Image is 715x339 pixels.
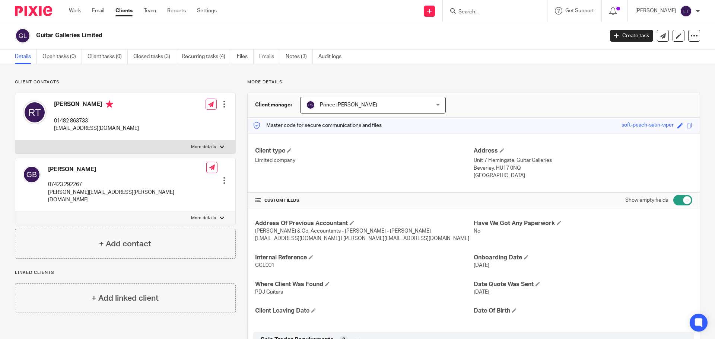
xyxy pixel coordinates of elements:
span: No [474,228,480,234]
h4: Date Of Birth [474,307,692,315]
span: [DATE] [474,290,489,295]
img: svg%3E [23,100,47,124]
a: Create task [610,30,653,42]
span: [DATE] [474,263,489,268]
p: More details [191,215,216,221]
h2: Guitar Galleries Limited [36,32,486,39]
p: [PERSON_NAME][EMAIL_ADDRESS][PERSON_NAME][DOMAIN_NAME] [48,189,206,204]
a: Email [92,7,104,15]
a: Details [15,49,37,64]
span: PDJ Guitars [255,290,283,295]
p: More details [247,79,700,85]
a: Client tasks (0) [88,49,128,64]
input: Search [458,9,525,16]
a: Recurring tasks (4) [182,49,231,64]
span: Prince [PERSON_NAME] [320,102,377,108]
h4: + Add linked client [92,292,159,304]
img: svg%3E [23,166,41,183]
p: Master code for secure communications and files [253,122,382,129]
a: Clients [115,7,133,15]
h4: Date Quote Was Sent [474,281,692,288]
img: svg%3E [15,28,31,44]
p: Limited company [255,157,474,164]
p: Beverley, HU17 0NQ [474,164,692,172]
p: [GEOGRAPHIC_DATA] [474,172,692,179]
h4: CUSTOM FIELDS [255,198,474,204]
img: Pixie [15,6,52,16]
h4: [PERSON_NAME] [54,100,139,110]
span: Get Support [565,8,594,13]
a: Files [237,49,254,64]
p: 01482 863733 [54,117,139,125]
a: Reports [167,7,186,15]
label: Show empty fields [625,196,668,204]
p: Linked clients [15,270,236,276]
a: Team [144,7,156,15]
h4: Where Client Was Found [255,281,474,288]
h4: Have We Got Any Paperwork [474,220,692,227]
span: GGL001 [255,263,274,268]
a: Emails [259,49,280,64]
span: [PERSON_NAME] & Co. Accountants - [PERSON_NAME] - [PERSON_NAME][EMAIL_ADDRESS][DOMAIN_NAME] l [PE... [255,228,469,241]
h3: Client manager [255,101,293,109]
h4: + Add contact [99,238,151,250]
img: svg%3E [306,100,315,109]
p: [EMAIL_ADDRESS][DOMAIN_NAME] [54,125,139,132]
a: Work [69,7,81,15]
h4: Client Leaving Date [255,307,474,315]
h4: Client type [255,147,474,155]
p: More details [191,144,216,150]
p: Client contacts [15,79,236,85]
h4: Address [474,147,692,155]
h4: Address Of Previous Accountant [255,220,474,227]
p: [PERSON_NAME] [635,7,676,15]
h4: Internal Reference [255,254,474,262]
a: Closed tasks (3) [133,49,176,64]
i: Primary [106,100,113,108]
p: 07423 292267 [48,181,206,188]
h4: Onboarding Date [474,254,692,262]
a: Audit logs [318,49,347,64]
p: Unit 7 Flemingate, Guitar Galleries [474,157,692,164]
img: svg%3E [680,5,692,17]
h4: [PERSON_NAME] [48,166,206,173]
a: Settings [197,7,217,15]
div: soft-peach-satin-viper [622,121,674,130]
a: Open tasks (0) [42,49,82,64]
a: Notes (3) [286,49,313,64]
